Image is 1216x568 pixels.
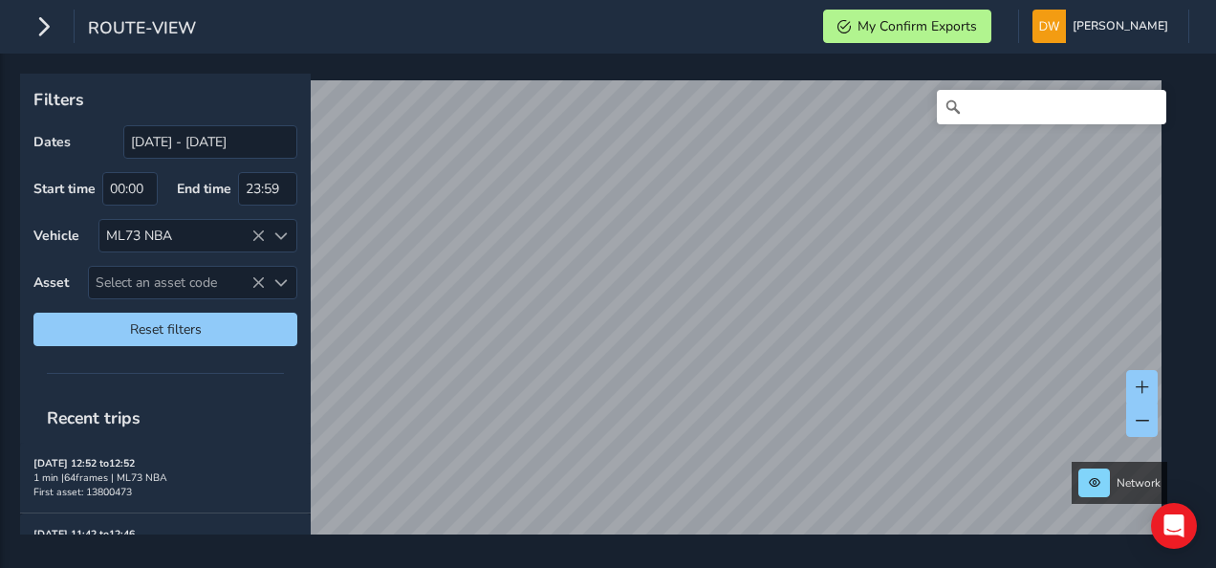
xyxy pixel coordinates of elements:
span: Reset filters [48,320,283,339]
div: 1 min | 64 frames | ML73 NBA [33,470,297,485]
input: Search [937,90,1166,124]
strong: [DATE] 12:52 to 12:52 [33,456,135,470]
img: diamond-layout [1032,10,1066,43]
span: First asset: 13800473 [33,485,132,499]
label: Start time [33,180,96,198]
strong: [DATE] 11:42 to 12:46 [33,527,135,541]
span: route-view [88,16,196,43]
div: ML73 NBA [99,220,265,251]
span: [PERSON_NAME] [1073,10,1168,43]
canvas: Map [27,80,1162,557]
label: End time [177,180,231,198]
label: Asset [33,273,69,292]
span: My Confirm Exports [858,17,977,35]
span: Recent trips [33,393,154,443]
button: My Confirm Exports [823,10,991,43]
label: Vehicle [33,227,79,245]
div: Select an asset code [265,267,296,298]
button: [PERSON_NAME] [1032,10,1175,43]
span: Select an asset code [89,267,265,298]
span: Network [1117,475,1161,491]
p: Filters [33,87,297,112]
label: Dates [33,133,71,151]
div: Open Intercom Messenger [1151,503,1197,549]
button: Reset filters [33,313,297,346]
